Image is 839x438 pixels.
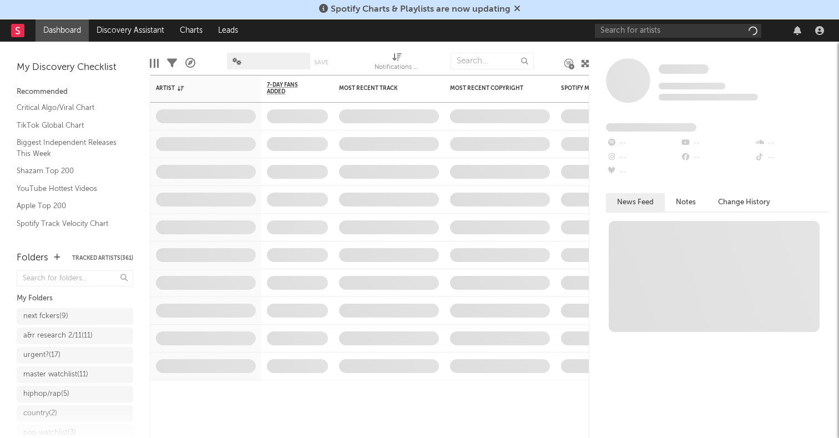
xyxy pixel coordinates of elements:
span: 0 fans last week [659,94,758,100]
div: -- [680,150,754,165]
button: Notes [665,193,707,212]
div: country ( 2 ) [23,407,57,420]
a: Some Artist [659,64,709,75]
span: Spotify Charts & Playlists are now updating [331,5,511,14]
input: Search for folders... [17,270,133,286]
button: News Feed [606,193,665,212]
a: Spotify Track Velocity Chart [17,218,122,230]
a: Leads [210,19,246,42]
a: Shazam Top 200 [17,165,122,177]
div: master watchlist ( 11 ) [23,368,88,381]
a: YouTube Hottest Videos [17,183,122,195]
div: Most Recent Copyright [450,85,533,92]
div: Folders [17,251,48,265]
a: Apple Top 200 [17,200,122,212]
a: Charts [172,19,210,42]
a: Critical Algo/Viral Chart [17,102,122,114]
a: TikTok Global Chart [17,119,122,132]
div: Spotify Monthly Listeners [561,85,644,92]
a: next fckers(9) [17,308,133,325]
button: Save [314,59,328,66]
div: Notifications (Artist) [375,47,419,79]
div: urgent? ( 17 ) [23,349,60,362]
div: -- [680,136,754,150]
span: Fans Added by Platform [606,123,696,132]
div: -- [606,136,680,150]
button: Tracked Artists(361) [72,255,133,261]
div: -- [754,136,828,150]
a: Biggest Independent Releases This Week [17,137,122,159]
div: next fckers ( 9 ) [23,310,68,323]
span: Tracking Since: [DATE] [659,83,725,89]
a: a&r research 2/11(11) [17,328,133,344]
div: Artist [156,85,239,92]
div: My Discovery Checklist [17,61,133,74]
div: Filters [167,47,177,79]
button: Change History [707,193,781,212]
div: Most Recent Track [339,85,422,92]
div: hiphop/rap ( 5 ) [23,387,69,401]
div: Recommended [17,85,133,99]
div: -- [606,165,680,179]
div: -- [606,150,680,165]
a: hiphop/rap(5) [17,386,133,402]
span: 7-Day Fans Added [267,82,311,95]
div: a&r research 2/11 ( 11 ) [23,329,93,343]
div: -- [754,150,828,165]
a: urgent?(17) [17,347,133,364]
span: Dismiss [514,5,520,14]
a: Discovery Assistant [89,19,172,42]
div: A&R Pipeline [185,47,195,79]
input: Search... [451,53,534,69]
input: Search for artists [595,24,761,38]
a: Dashboard [36,19,89,42]
a: master watchlist(11) [17,366,133,383]
span: Some Artist [659,64,709,74]
div: Edit Columns [150,47,159,79]
div: Notifications (Artist) [375,61,419,74]
div: My Folders [17,292,133,305]
a: country(2) [17,405,133,422]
